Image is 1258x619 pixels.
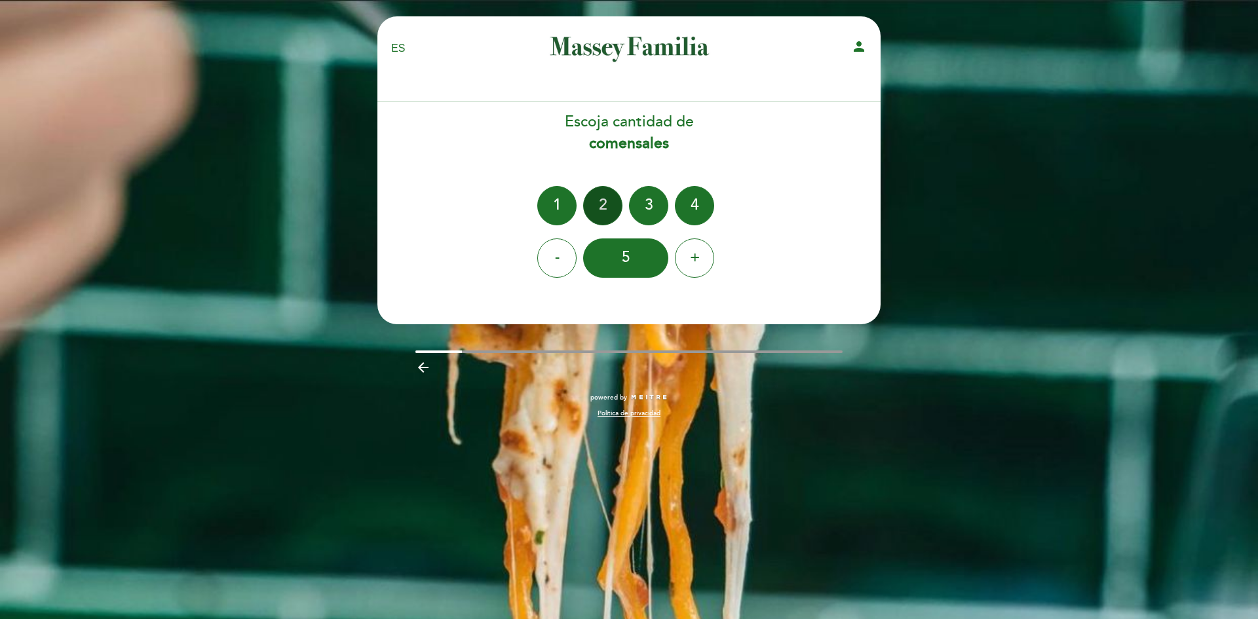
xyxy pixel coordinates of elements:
a: Política de privacidad [598,409,660,418]
div: 5 [583,238,668,278]
div: + [675,238,714,278]
span: powered by [590,393,627,402]
a: powered by [590,393,668,402]
b: comensales [589,134,669,153]
i: person [851,39,867,54]
div: 4 [675,186,714,225]
button: person [851,39,867,59]
div: 3 [629,186,668,225]
div: Escoja cantidad de [377,111,881,155]
i: arrow_backward [415,360,431,375]
div: - [537,238,577,278]
img: MEITRE [630,394,668,401]
a: [PERSON_NAME] FAMILIA [547,31,711,67]
div: 2 [583,186,622,225]
div: 1 [537,186,577,225]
